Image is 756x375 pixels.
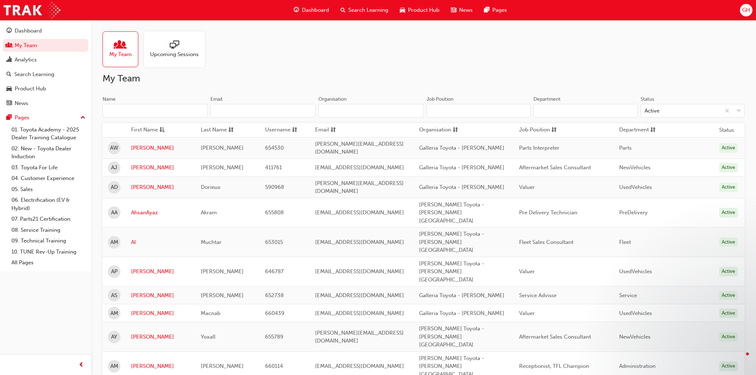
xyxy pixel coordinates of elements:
div: Pages [15,114,29,122]
span: car-icon [6,86,12,92]
span: sorting-icon [453,126,458,135]
span: pages-icon [484,6,489,15]
a: Dashboard [3,24,88,37]
span: [EMAIL_ADDRESS][DOMAIN_NAME] [315,292,404,299]
span: 411761 [265,164,282,171]
a: news-iconNews [445,3,478,17]
span: [PERSON_NAME] [201,145,244,151]
button: Job Positionsorting-icon [519,126,558,135]
span: sorting-icon [551,126,557,135]
span: 660114 [265,363,283,369]
span: 653015 [265,239,283,245]
div: Search Learning [14,70,54,79]
a: AhsanAyaz [131,209,190,217]
span: Organisation [419,126,451,135]
span: people-icon [116,40,125,50]
span: Muchtar [201,239,222,245]
div: Active [719,208,738,217]
span: Valuer [519,310,535,316]
span: Galleria Toyota - [PERSON_NAME] [419,145,504,151]
div: Organisation [318,96,347,103]
span: NewVehicles [619,164,651,171]
div: Job Position [427,96,453,103]
div: Active [719,361,738,371]
div: Name [103,96,116,103]
span: Macnab [201,310,220,316]
a: All Pages [9,257,88,268]
span: Product Hub [408,6,439,14]
div: Product Hub [15,85,46,93]
img: Trak [4,2,60,18]
span: news-icon [451,6,456,15]
button: DashboardMy TeamAnalyticsSearch LearningProduct HubNews [3,23,88,111]
span: Service Advisor [519,292,557,299]
input: Department [533,104,638,117]
span: Aftermarket Sales Consultant [519,164,591,171]
span: Parts [619,145,632,151]
a: News [3,97,88,110]
a: guage-iconDashboard [288,3,335,17]
span: search-icon [340,6,345,15]
span: sessionType_ONLINE_URL-icon [170,40,179,50]
a: car-iconProduct Hub [394,3,445,17]
span: Dashboard [302,6,329,14]
a: 04. Customer Experience [9,173,88,184]
span: [EMAIL_ADDRESS][DOMAIN_NAME] [315,164,404,171]
a: Search Learning [3,68,88,81]
div: Active [719,143,738,153]
button: Organisationsorting-icon [419,126,458,135]
span: Aftermarket Sales Consultant [519,334,591,340]
span: AW [110,144,118,152]
span: Service [619,292,637,299]
span: sorting-icon [330,126,336,135]
div: Email [210,96,223,103]
a: [PERSON_NAME] [131,267,190,276]
button: First Nameasc-icon [131,126,170,135]
span: PreDelivery [619,209,648,216]
a: 09. Technical Training [9,235,88,246]
span: Valuer [519,268,535,275]
button: Departmentsorting-icon [619,126,658,135]
span: GH [742,6,750,14]
span: AD [111,183,118,191]
div: Status [641,96,654,103]
span: [EMAIL_ADDRESS][DOMAIN_NAME] [315,363,404,369]
th: Status [719,126,734,134]
a: 05. Sales [9,184,88,195]
a: Analytics [3,53,88,66]
span: [EMAIL_ADDRESS][DOMAIN_NAME] [315,209,404,216]
span: 655789 [265,334,283,340]
span: chart-icon [6,57,12,63]
span: car-icon [400,6,405,15]
a: 08. Service Training [9,225,88,236]
span: 646787 [265,268,284,275]
span: pages-icon [6,115,12,121]
span: 655808 [265,209,284,216]
a: [PERSON_NAME] [131,164,190,172]
span: AJ [111,164,117,172]
span: prev-icon [79,361,84,370]
span: [PERSON_NAME] [201,164,244,171]
iframe: Intercom live chat [732,351,749,368]
input: Job Position [427,104,531,117]
span: Upcoming Sessions [150,50,199,59]
input: Name [103,104,208,117]
span: AM [110,309,118,317]
span: News [459,6,473,14]
span: Galleria Toyota - [PERSON_NAME] [419,292,504,299]
div: Active [719,267,738,276]
a: 10. TUNE Rev-Up Training [9,246,88,257]
span: asc-icon [159,126,165,135]
div: Analytics [15,56,37,64]
button: Usernamesorting-icon [265,126,304,135]
span: [PERSON_NAME] [201,292,244,299]
span: [PERSON_NAME] Toyota - [PERSON_NAME][GEOGRAPHIC_DATA] [419,325,484,348]
div: Active [645,107,660,115]
span: 590968 [265,184,284,190]
span: [PERSON_NAME] [201,363,244,369]
span: My Team [109,50,132,59]
span: sorting-icon [228,126,234,135]
span: Galleria Toyota - [PERSON_NAME] [419,310,504,316]
span: AA [111,209,118,217]
button: Pages [3,111,88,124]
